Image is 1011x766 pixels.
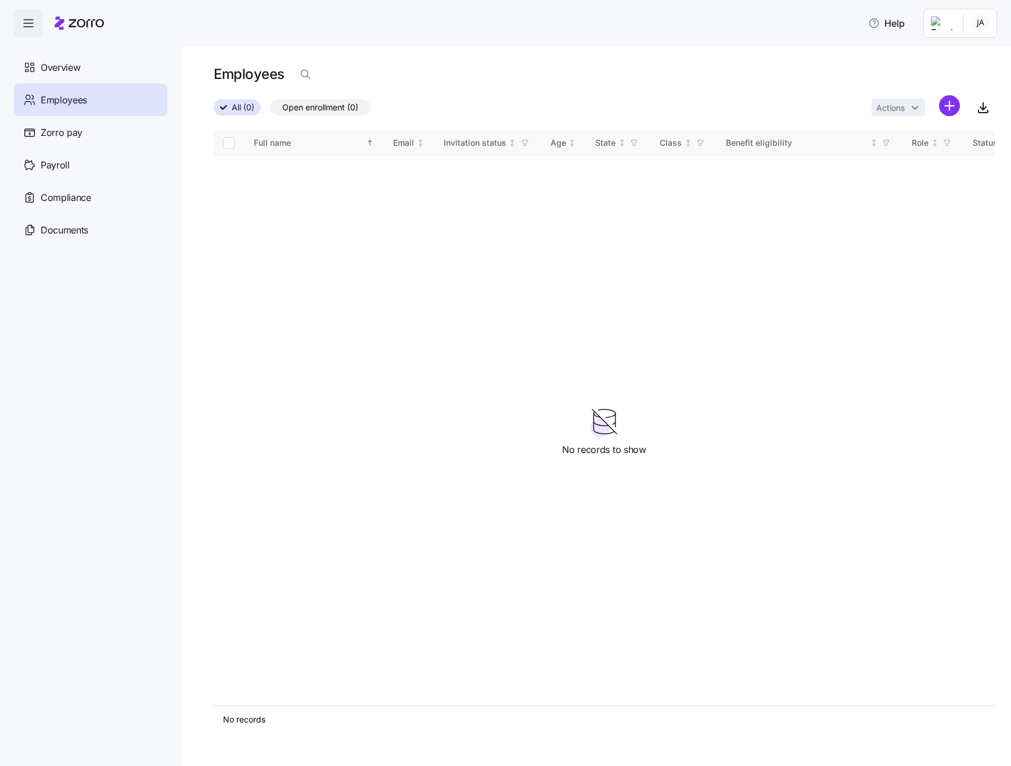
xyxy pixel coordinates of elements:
th: Invitation statusNot sorted [434,130,541,156]
div: Role [912,136,929,149]
span: Overview [41,60,80,75]
th: RoleNot sorted [902,130,963,156]
div: Full name [254,136,364,149]
button: Actions [872,99,925,116]
div: Class [660,136,682,149]
span: Compliance [41,190,91,205]
span: Employees [41,93,87,107]
div: Sorted ascending [366,139,374,147]
svg: add icon [939,95,960,116]
button: Help [859,12,914,35]
span: Actions [876,104,905,112]
th: Benefit eligibilityNot sorted [717,130,902,156]
a: Employees [14,84,167,116]
div: Not sorted [931,139,939,147]
a: Documents [14,214,167,246]
th: StateNot sorted [586,130,650,156]
img: Employer logo [931,16,954,30]
th: AgeNot sorted [541,130,587,156]
div: Age [551,136,566,149]
span: Zorro pay [41,125,82,140]
span: Documents [41,223,88,238]
div: Not sorted [568,139,576,147]
a: Overview [14,51,167,84]
input: Select all records [223,137,235,149]
span: Payroll [41,158,70,172]
th: ClassNot sorted [650,130,717,156]
th: EmailNot sorted [384,130,434,156]
div: Benefit eligibility [726,136,868,149]
div: Invitation status [444,136,506,149]
img: c4d3d487c9e10b8cc10e084df370a1a2 [971,14,990,33]
div: Email [393,136,414,149]
div: Not sorted [684,139,692,147]
div: Not sorted [416,139,424,147]
div: Not sorted [870,139,878,147]
div: State [595,136,616,149]
div: Status [973,136,998,149]
h1: Employees [214,65,285,83]
div: Not sorted [508,139,516,147]
span: Open enrollment (0) [282,100,358,115]
a: Payroll [14,149,167,181]
span: Help [868,16,905,30]
div: Not sorted [618,139,626,147]
a: Compliance [14,181,167,214]
th: Full nameSorted ascending [244,130,384,156]
span: No records to show [562,443,646,457]
span: All (0) [232,100,254,115]
div: No records [223,714,985,725]
a: Zorro pay [14,116,167,149]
